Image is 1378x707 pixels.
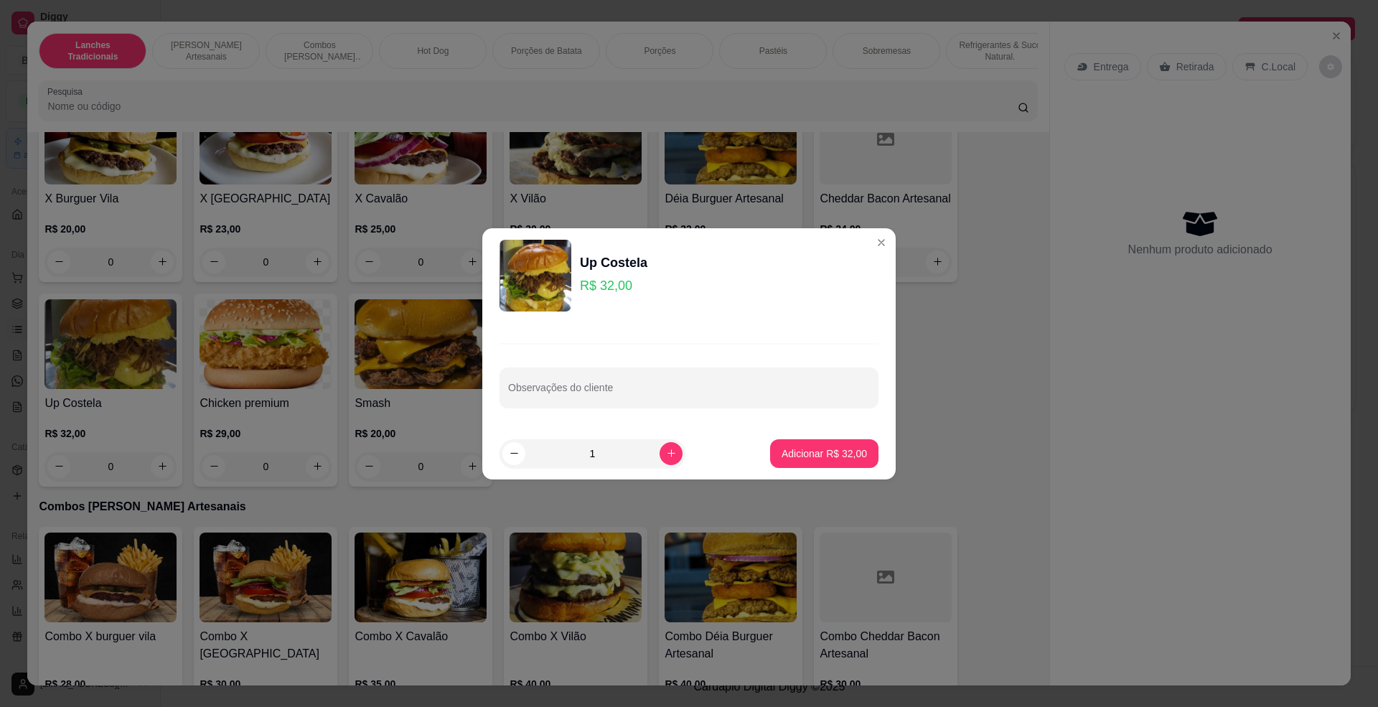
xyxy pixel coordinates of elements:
[580,253,647,273] div: Up Costela
[660,442,683,465] button: increase-product-quantity
[770,439,878,468] button: Adicionar R$ 32,00
[580,276,647,296] p: R$ 32,00
[502,442,525,465] button: decrease-product-quantity
[782,446,867,461] p: Adicionar R$ 32,00
[500,240,571,312] img: product-image
[870,231,893,254] button: Close
[508,386,870,401] input: Observações do cliente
